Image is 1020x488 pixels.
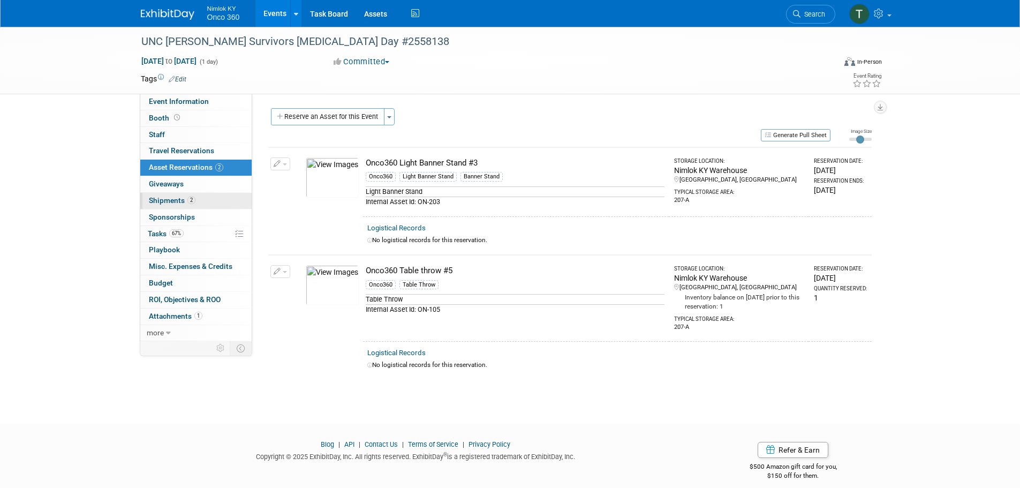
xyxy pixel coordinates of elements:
div: Typical Storage Area: [674,311,805,323]
span: 2 [187,196,195,204]
a: Asset Reservations2 [140,160,252,176]
a: Misc. Expenses & Credits [140,259,252,275]
img: View Images [306,157,359,198]
div: [DATE] [814,185,867,196]
span: Budget [149,279,173,287]
div: $150 off for them. [707,471,880,481]
sup: ® [443,452,447,457]
span: Giveaways [149,179,184,188]
a: Search [786,5,835,24]
div: In-Person [857,58,882,66]
a: Terms of Service [408,440,458,448]
button: Reserve an Asset for this Event [271,108,384,125]
span: Nimlok KY [207,2,240,13]
span: | [399,440,406,448]
div: [GEOGRAPHIC_DATA], [GEOGRAPHIC_DATA] [674,176,805,184]
div: 1 [814,292,867,303]
div: Quantity Reserved: [814,285,867,292]
div: Image Size [849,128,872,134]
a: Edit [169,76,186,83]
a: Tasks67% [140,226,252,242]
div: Banner Stand [460,172,503,182]
span: to [164,57,174,65]
div: Reservation Date: [814,265,867,273]
div: Light Banner Stand [366,186,664,197]
span: [DATE] [DATE] [141,56,197,66]
div: No logistical records for this reservation. [367,361,867,370]
img: ExhibitDay [141,9,194,20]
div: Copyright © 2025 ExhibitDay, Inc. All rights reserved. ExhibitDay is a registered trademark of Ex... [141,449,691,462]
span: Attachments [149,312,202,320]
span: Tasks [148,229,184,238]
div: $500 Amazon gift card for you, [707,455,880,480]
span: Booth not reserved yet [172,114,182,122]
div: Storage Location: [674,265,805,273]
div: Inventory balance on [DATE] prior to this reservation: 1 [674,292,805,311]
td: Tags [141,73,186,84]
div: Storage Location: [674,157,805,165]
div: [DATE] [814,165,867,176]
span: Playbook [149,245,180,254]
a: more [140,325,252,341]
div: No logistical records for this reservation. [367,236,867,245]
div: Onco360 [366,172,396,182]
a: Travel Reservations [140,143,252,159]
a: Giveaways [140,176,252,192]
div: 207-A [674,196,805,205]
a: Event Information [140,94,252,110]
div: [GEOGRAPHIC_DATA], [GEOGRAPHIC_DATA] [674,283,805,292]
td: Toggle Event Tabs [230,341,252,355]
span: ROI, Objectives & ROO [149,295,221,304]
div: Typical Storage Area: [674,184,805,196]
span: Misc. Expenses & Credits [149,262,232,271]
span: Asset Reservations [149,163,223,171]
span: Onco 360 [207,13,240,21]
span: 67% [169,229,184,237]
a: Logistical Records [367,349,426,357]
div: Event Rating [852,73,881,79]
span: | [336,440,343,448]
td: Personalize Event Tab Strip [211,341,230,355]
span: Search [800,10,825,18]
div: Nimlok KY Warehouse [674,273,805,283]
a: API [344,440,354,448]
img: View Images [306,265,359,305]
a: Attachments1 [140,309,252,325]
div: Onco360 Light Banner Stand #3 [366,157,664,169]
span: Staff [149,130,165,139]
span: more [147,328,164,337]
div: Table Throw [366,294,664,304]
div: Light Banner Stand [399,172,457,182]
a: Refer & Earn [758,442,828,458]
span: 1 [194,312,202,320]
div: UNC [PERSON_NAME] Survivors [MEDICAL_DATA] Day #2558138 [138,32,819,51]
span: | [356,440,363,448]
span: Booth [149,114,182,122]
div: Reservation Date: [814,157,867,165]
span: 2 [215,163,223,171]
img: Tim Bugaile [849,4,870,24]
span: Event Information [149,97,209,106]
a: Privacy Policy [469,440,510,448]
span: Travel Reservations [149,146,214,155]
a: ROI, Objectives & ROO [140,292,252,308]
span: | [460,440,467,448]
span: Shipments [149,196,195,205]
div: Event Format [772,56,882,72]
img: Format-Inperson.png [844,57,855,66]
a: Logistical Records [367,224,426,232]
a: Sponsorships [140,209,252,226]
button: Committed [330,56,394,67]
a: Shipments2 [140,193,252,209]
div: Reservation Ends: [814,177,867,185]
div: [DATE] [814,273,867,283]
div: Onco360 [366,280,396,290]
a: Playbook [140,242,252,258]
div: Onco360 Table throw #5 [366,265,664,276]
span: (1 day) [199,58,218,65]
div: 207-A [674,323,805,332]
a: Budget [140,275,252,291]
div: Nimlok KY Warehouse [674,165,805,176]
a: Blog [321,440,334,448]
div: Internal Asset Id: ON-105 [366,304,664,314]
